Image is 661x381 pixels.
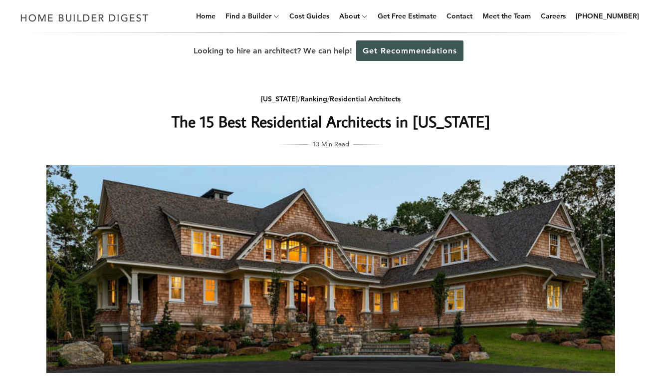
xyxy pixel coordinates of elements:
[132,109,530,133] h1: The 15 Best Residential Architects in [US_STATE]
[261,94,298,103] a: [US_STATE]
[312,138,349,149] span: 13 Min Read
[16,8,153,27] img: Home Builder Digest
[300,94,327,103] a: Ranking
[132,93,530,105] div: / /
[356,40,463,61] a: Get Recommendations
[469,309,649,369] iframe: Drift Widget Chat Controller
[330,94,401,103] a: Residential Architects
